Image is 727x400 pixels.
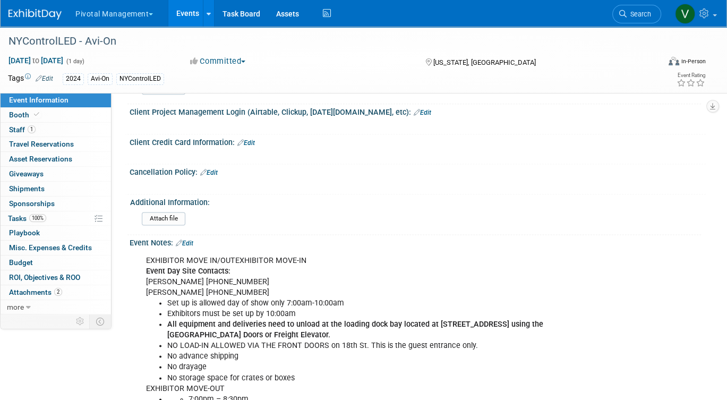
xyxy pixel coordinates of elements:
[9,169,44,178] span: Giveaways
[8,56,64,65] span: [DATE] [DATE]
[9,228,40,237] span: Playbook
[1,241,111,255] a: Misc. Expenses & Credits
[9,110,41,119] span: Booth
[130,194,701,208] div: Additional Information:
[8,73,53,85] td: Tags
[167,351,587,362] li: No advance shipping
[130,164,706,178] div: Cancellation Policy:
[677,73,705,78] div: Event Rating
[176,240,193,247] a: Edit
[5,32,646,51] div: NYControlLED - Avi-On
[28,125,36,133] span: 1
[1,123,111,137] a: Staff1
[1,285,111,300] a: Attachments2
[8,9,62,20] img: ExhibitDay
[1,270,111,285] a: ROI, Objectives & ROO
[1,137,111,151] a: Travel Reservations
[9,140,74,148] span: Travel Reservations
[88,73,113,84] div: Avi-On
[1,108,111,122] a: Booth
[116,73,164,84] div: NYControlLED
[63,73,84,84] div: 2024
[146,267,230,276] b: Event Day Site Contacts:
[1,256,111,270] a: Budget
[1,211,111,226] a: Tasks100%
[603,55,706,71] div: Event Format
[9,273,80,282] span: ROI, Objectives & ROO
[669,57,679,65] img: Format-Inperson.png
[200,169,218,176] a: Edit
[1,152,111,166] a: Asset Reservations
[414,109,431,116] a: Edit
[7,303,24,311] span: more
[9,184,45,193] span: Shipments
[9,155,72,163] span: Asset Reservations
[681,57,706,65] div: In-Person
[1,167,111,181] a: Giveaways
[167,309,587,319] li: Exhibitors must be set up by 10:00am
[71,314,90,328] td: Personalize Event Tab Strip
[130,104,706,118] div: Client Project Management Login (Airtable, Clickup, [DATE][DOMAIN_NAME], etc):
[9,243,92,252] span: Misc. Expenses & Credits
[675,4,695,24] img: Valerie Weld
[1,226,111,240] a: Playbook
[167,362,587,372] li: No drayage
[433,58,536,66] span: [US_STATE], [GEOGRAPHIC_DATA]
[130,235,706,249] div: Event Notes:
[34,112,39,117] i: Booth reservation complete
[8,214,46,223] span: Tasks
[36,75,53,82] a: Edit
[65,58,84,65] span: (1 day)
[1,93,111,107] a: Event Information
[9,125,36,134] span: Staff
[29,214,46,222] span: 100%
[167,320,543,339] b: All equipment and deliveries need to unload at the loading dock bay located at [STREET_ADDRESS] u...
[130,134,706,148] div: Client Credit Card Information:
[54,288,62,296] span: 2
[167,298,587,309] li: Set up is allowed day of show only 7:00am-10:00am
[1,300,111,314] a: more
[167,341,587,351] li: NO LOAD-IN ALLOWED VIA THE FRONT DOORS on 18th St. This is the guest entrance only.
[186,56,250,67] button: Committed
[612,5,661,23] a: Search
[167,373,587,384] li: No storage space for crates or boxes
[9,96,69,104] span: Event Information
[9,258,33,267] span: Budget
[9,288,62,296] span: Attachments
[1,197,111,211] a: Sponsorships
[9,199,55,208] span: Sponsorships
[31,56,41,65] span: to
[90,314,112,328] td: Toggle Event Tabs
[1,182,111,196] a: Shipments
[237,139,255,147] a: Edit
[627,10,651,18] span: Search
